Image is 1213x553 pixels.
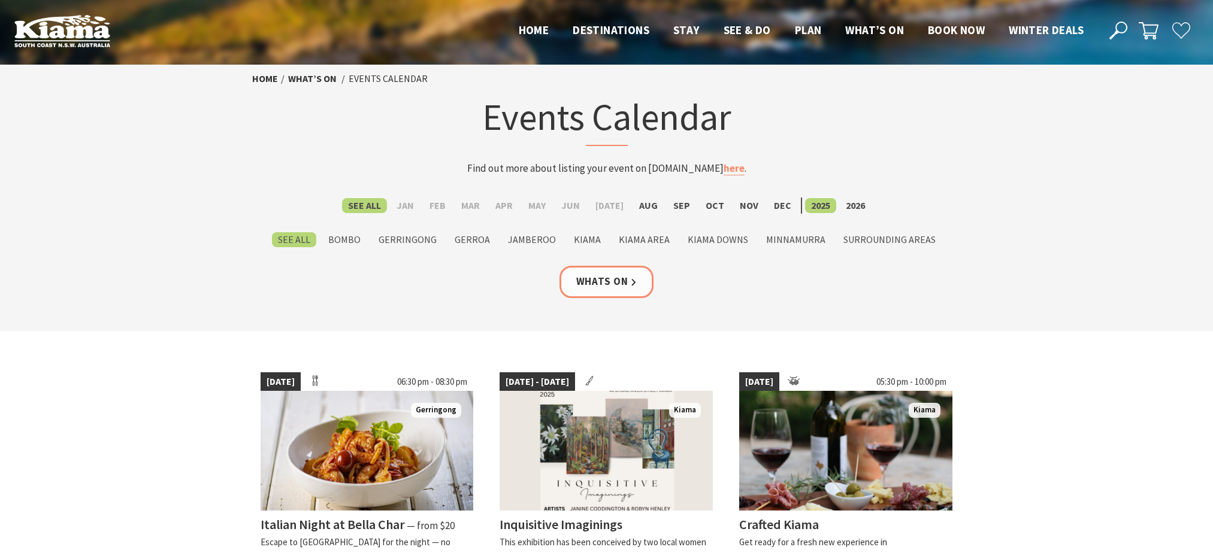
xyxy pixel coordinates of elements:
label: Kiama Downs [682,232,754,247]
label: Bombo [322,232,367,247]
a: Whats On [559,266,654,297]
a: Home [252,72,278,85]
span: Winter Deals [1009,23,1084,37]
label: 2025 [805,198,836,213]
p: Find out more about listing your event on [DOMAIN_NAME] . [372,160,842,177]
label: [DATE] [589,198,630,213]
span: Destinations [573,23,649,37]
nav: Main Menu [507,21,1096,41]
label: Jan [391,198,420,213]
label: Minnamurra [760,232,831,247]
span: Kiama [909,403,940,418]
img: Kiama Logo [14,14,110,47]
label: Mar [455,198,486,213]
label: Jun [555,198,586,213]
label: Kiama Area [613,232,676,247]
span: [DATE] - [DATE] [500,372,575,391]
span: See & Do [724,23,771,37]
span: Stay [673,23,700,37]
label: Dec [768,198,797,213]
label: Surrounding Areas [837,232,942,247]
label: May [522,198,552,213]
span: [DATE] [739,372,779,391]
span: Plan [795,23,822,37]
label: Sep [667,198,696,213]
span: 05:30 pm - 10:00 pm [870,372,952,391]
label: See All [272,232,316,247]
label: See All [342,198,387,213]
label: Nov [734,198,764,213]
span: Gerringong [411,403,461,418]
span: ⁠— from $20 [407,519,455,532]
h1: Events Calendar [372,93,842,146]
img: Italian Night at Bella Char [261,391,474,511]
label: Gerringong [373,232,443,247]
span: 06:30 pm - 08:30 pm [391,372,473,391]
label: Apr [489,198,519,213]
label: Gerroa [449,232,496,247]
label: Aug [633,198,664,213]
h4: Italian Night at Bella Char [261,516,405,533]
label: Kiama [568,232,607,247]
label: Jamberoo [502,232,562,247]
a: What’s On [288,72,337,85]
span: What’s On [845,23,904,37]
li: Events Calendar [349,71,428,87]
label: Feb [424,198,452,213]
span: [DATE] [261,372,301,391]
h4: Crafted Kiama [739,516,819,533]
a: here [724,162,745,175]
span: Home [519,23,549,37]
label: Oct [700,198,730,213]
h4: Inquisitive Imaginings [500,516,622,533]
span: Book now [928,23,985,37]
span: Kiama [669,403,701,418]
img: Wine and cheese placed on a table to enjoy [739,391,952,511]
label: 2026 [840,198,871,213]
